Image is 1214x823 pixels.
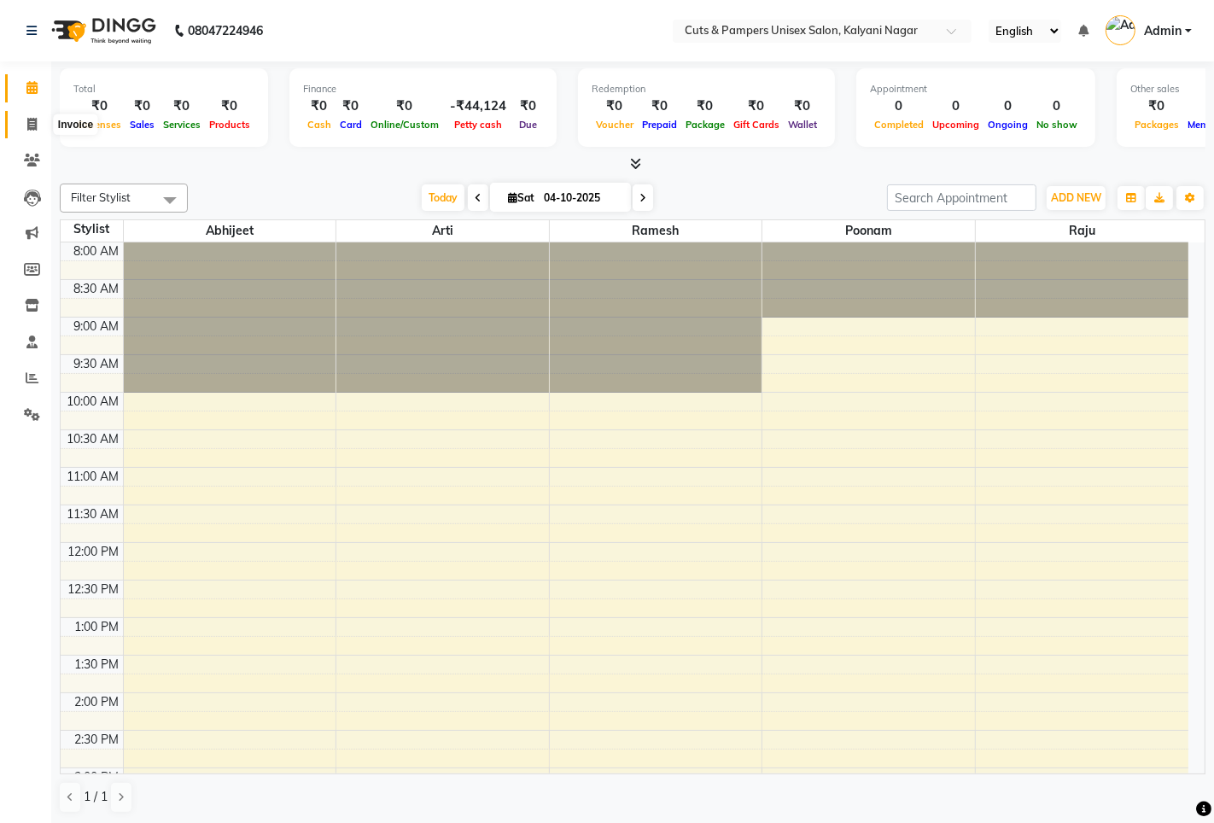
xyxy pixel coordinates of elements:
[422,184,464,211] span: Today
[73,82,254,96] div: Total
[84,788,108,806] span: 1 / 1
[71,280,123,298] div: 8:30 AM
[539,185,624,211] input: 2025-10-04
[61,220,123,238] div: Stylist
[72,768,123,786] div: 3:00 PM
[870,82,1082,96] div: Appointment
[504,191,539,204] span: Sat
[125,96,159,116] div: ₹0
[1032,96,1082,116] div: 0
[72,656,123,674] div: 1:30 PM
[1130,119,1183,131] span: Packages
[983,96,1032,116] div: 0
[303,96,336,116] div: ₹0
[1130,96,1183,116] div: ₹0
[784,96,821,116] div: ₹0
[870,96,928,116] div: 0
[592,119,638,131] span: Voucher
[443,96,513,116] div: -₹44,124
[65,581,123,598] div: 12:30 PM
[638,119,681,131] span: Prepaid
[54,114,97,135] div: Invoice
[366,119,443,131] span: Online/Custom
[303,82,543,96] div: Finance
[729,96,784,116] div: ₹0
[72,731,123,749] div: 2:30 PM
[44,7,161,55] img: logo
[71,190,131,204] span: Filter Stylist
[336,119,366,131] span: Card
[1051,191,1101,204] span: ADD NEW
[681,96,729,116] div: ₹0
[1106,15,1135,45] img: Admin
[65,543,123,561] div: 12:00 PM
[681,119,729,131] span: Package
[976,220,1188,242] span: raju
[205,96,254,116] div: ₹0
[64,505,123,523] div: 11:30 AM
[64,468,123,486] div: 11:00 AM
[887,184,1036,211] input: Search Appointment
[336,96,366,116] div: ₹0
[366,96,443,116] div: ₹0
[188,7,263,55] b: 08047224946
[64,430,123,448] div: 10:30 AM
[1032,119,1082,131] span: No show
[928,119,983,131] span: Upcoming
[983,119,1032,131] span: Ongoing
[71,242,123,260] div: 8:00 AM
[1047,186,1106,210] button: ADD NEW
[72,693,123,711] div: 2:00 PM
[638,96,681,116] div: ₹0
[515,119,541,131] span: Due
[205,119,254,131] span: Products
[550,220,762,242] span: Ramesh
[450,119,506,131] span: Petty cash
[928,96,983,116] div: 0
[592,82,821,96] div: Redemption
[71,355,123,373] div: 9:30 AM
[159,119,205,131] span: Services
[303,119,336,131] span: Cash
[784,119,821,131] span: Wallet
[73,96,125,116] div: ₹0
[870,119,928,131] span: Completed
[64,393,123,411] div: 10:00 AM
[513,96,543,116] div: ₹0
[729,119,784,131] span: Gift Cards
[1144,22,1182,40] span: Admin
[159,96,205,116] div: ₹0
[762,220,975,242] span: Poonam
[125,119,159,131] span: Sales
[124,220,336,242] span: Abhijeet
[336,220,549,242] span: Arti
[72,618,123,636] div: 1:00 PM
[71,318,123,336] div: 9:00 AM
[592,96,638,116] div: ₹0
